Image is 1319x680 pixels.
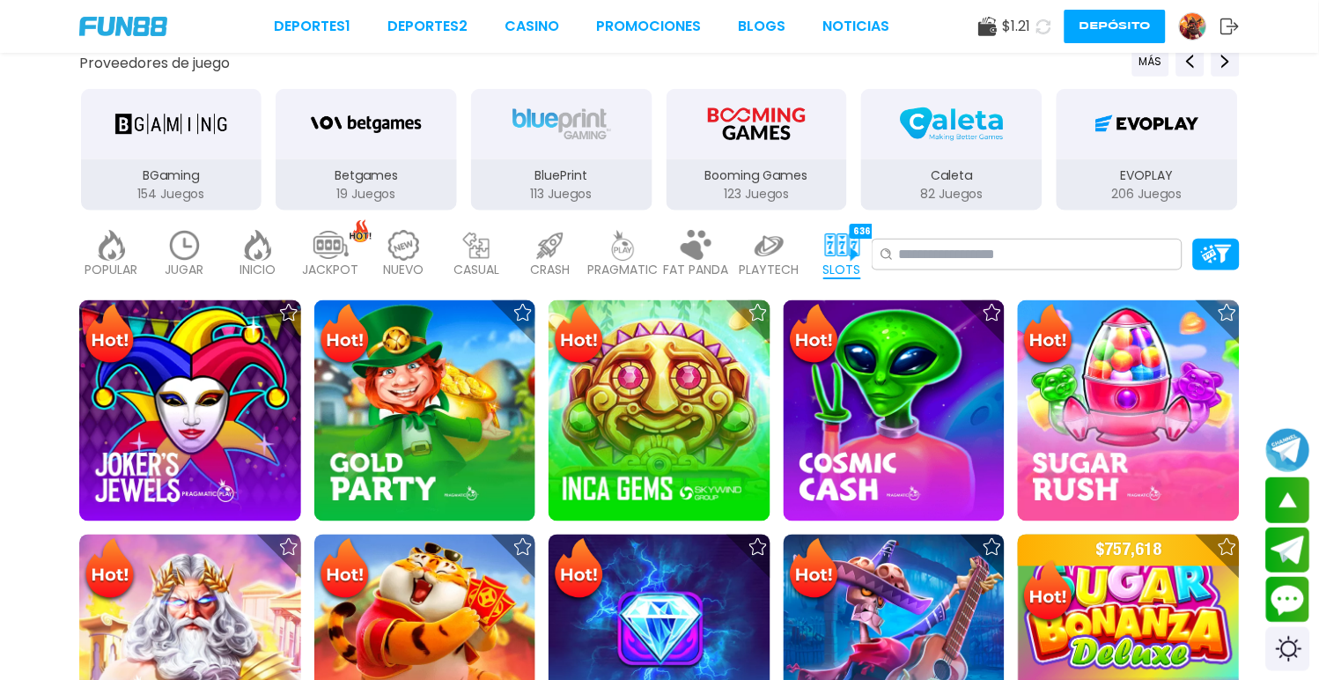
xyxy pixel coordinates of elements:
[81,536,138,605] img: Hot
[1266,627,1310,671] div: Switch theme
[239,261,276,279] p: INICIO
[739,16,786,37] a: BLOGS
[1180,13,1206,40] img: Avatar
[464,87,659,212] button: BluePrint
[861,185,1043,203] p: 82 Juegos
[550,536,608,605] img: Hot
[549,300,770,522] img: Inca Gems
[861,166,1043,185] p: Caleta
[896,100,1007,149] img: Caleta
[679,230,714,261] img: fat_panda_light.webp
[664,261,729,279] p: FAT PANDA
[701,100,812,149] img: Booming Games
[752,230,787,261] img: playtech_light.webp
[167,230,203,261] img: recent_light.webp
[79,17,167,36] img: Company Logo
[274,16,350,37] a: Deportes1
[530,261,570,279] p: CRASH
[550,302,608,371] img: Hot
[387,230,422,261] img: new_light.webp
[1057,166,1238,185] p: EVOPLAY
[854,87,1050,212] button: Caleta
[79,54,230,72] button: Proveedores de juego
[1266,577,1310,623] button: Contact customer service
[1020,302,1077,371] img: Hot
[311,100,422,149] img: Betgames
[313,230,349,261] img: jackpot_light.webp
[785,302,843,371] img: Hot
[350,219,372,243] img: hot
[667,185,848,203] p: 123 Juegos
[784,300,1006,522] img: Cosmic Cash
[825,230,860,261] img: slots_active.webp
[460,230,495,261] img: casual_light.webp
[606,230,641,261] img: pragmatic_light.webp
[85,261,138,279] p: POPULAR
[506,100,617,149] img: BluePrint
[533,230,568,261] img: crash_light.webp
[1176,47,1205,77] button: Previous providers
[454,261,500,279] p: CASUAL
[1132,47,1169,77] button: Previous providers
[1065,10,1166,43] button: Depósito
[81,302,138,371] img: Hot
[1050,87,1245,212] button: EVOPLAY
[81,185,262,203] p: 154 Juegos
[387,16,468,37] a: Deportes2
[79,300,301,522] img: Joker's Jewels
[1266,528,1310,573] button: Join telegram
[94,230,129,261] img: popular_light.webp
[276,185,457,203] p: 19 Juegos
[1092,100,1203,149] img: EVOPLAY
[850,224,883,239] div: 6364
[1266,477,1310,523] button: scroll up
[276,166,457,185] p: Betgames
[1201,245,1232,263] img: Platform Filter
[1179,12,1220,41] a: Avatar
[269,87,464,212] button: Betgames
[303,261,359,279] p: JACKPOT
[384,261,424,279] p: NUEVO
[1212,47,1240,77] button: Next providers
[471,166,652,185] p: BluePrint
[740,261,800,279] p: PLAYTECH
[1057,185,1238,203] p: 206 Juegos
[314,300,536,522] img: Gold Party
[659,87,855,212] button: Booming Games
[115,100,226,149] img: BGaming
[81,166,262,185] p: BGaming
[785,536,843,605] img: Hot
[1266,427,1310,473] button: Join telegram channel
[316,302,373,371] img: Hot
[597,16,702,37] a: Promociones
[316,536,373,605] img: Hot
[74,87,269,212] button: BGaming
[166,261,204,279] p: JUGAR
[1018,535,1240,566] p: $ 757,618
[1020,558,1077,627] img: Hot
[588,261,659,279] p: PRAGMATIC
[240,230,276,261] img: home_light.webp
[823,261,861,279] p: SLOTS
[471,185,652,203] p: 113 Juegos
[823,16,890,37] a: NOTICIAS
[505,16,559,37] a: CASINO
[667,166,848,185] p: Booming Games
[1003,16,1031,37] span: $ 1.21
[1018,300,1240,522] img: Sugar Rush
